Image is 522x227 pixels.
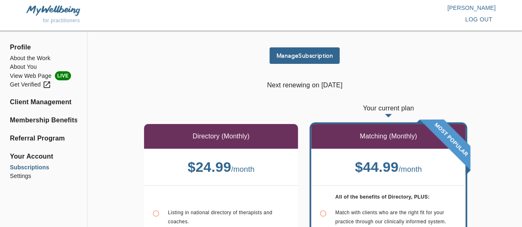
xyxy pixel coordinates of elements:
p: Matching (Monthly) [360,131,417,141]
span: for practitioners [43,18,80,23]
span: / month [399,165,422,173]
p: [PERSON_NAME] [261,4,496,12]
span: log out [465,14,492,25]
p: Next renewing on [DATE] [111,80,499,90]
a: About You [10,63,77,71]
a: View Web PageLIVE [10,71,77,80]
li: View Web Page [10,71,77,80]
a: Get Verified [10,80,77,89]
b: $ 44.99 [355,159,399,175]
button: ManageSubscription [269,47,340,64]
span: Manage Subscription [273,52,336,60]
div: Get Verified [10,80,51,89]
span: LIVE [55,71,71,80]
span: Match with clients who are the right fit for your practice through our clinically informed system. [335,210,446,225]
span: Profile [10,42,77,52]
b: All of the benefits of Directory, PLUS: [335,194,430,200]
a: Referral Program [10,133,77,143]
img: MyWellbeing [26,5,80,16]
a: Membership Benefits [10,115,77,125]
p: Your current plan [311,103,465,124]
a: Subscriptions [10,163,77,172]
span: / month [231,165,255,173]
a: About the Work [10,54,77,63]
img: banner [415,119,470,175]
span: Your Account [10,152,77,161]
button: log out [462,12,496,27]
span: Listing in national directory of therapists and coaches. [168,210,272,225]
p: Directory (Monthly) [193,131,250,141]
a: Client Management [10,97,77,107]
a: Settings [10,172,77,180]
b: $ 24.99 [188,159,231,175]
